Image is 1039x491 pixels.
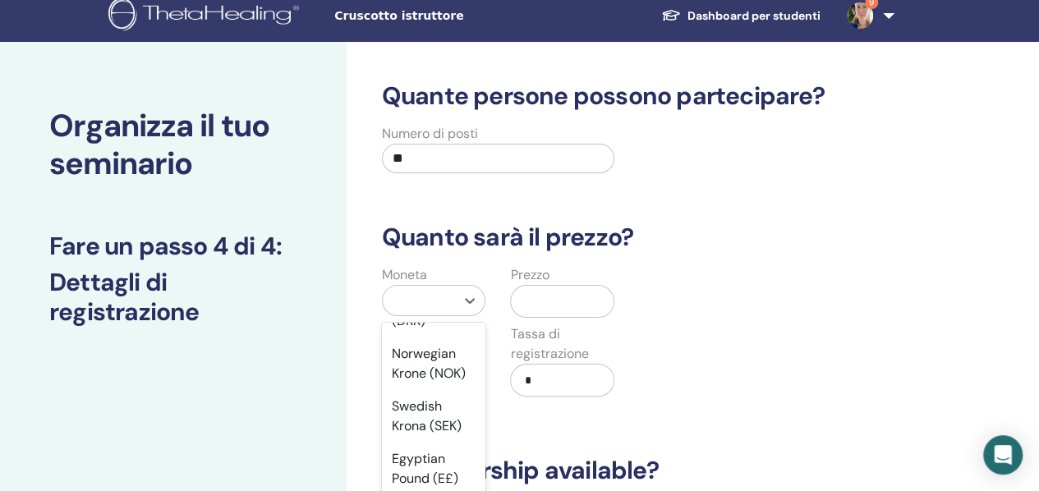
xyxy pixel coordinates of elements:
[334,7,581,25] span: Cruscotto istruttore
[382,124,478,144] label: Numero di posti
[510,265,549,285] label: Prezzo
[661,8,681,22] img: graduation-cap-white.svg
[49,108,297,182] h2: Organizza il tuo seminario
[648,1,834,31] a: Dashboard per studenti
[382,265,427,285] label: Moneta
[510,324,614,364] label: Tassa di registrazione
[372,81,907,111] h3: Quante persone possono partecipare?
[49,232,297,261] h3: Fare un passo 4 di 4 :
[847,2,873,29] img: default.jpg
[382,337,486,390] div: Norwegian Krone (NOK)
[49,268,297,327] h3: Dettagli di registrazione
[983,435,1023,475] div: Open Intercom Messenger
[372,456,907,485] h3: Is scholarship available?
[382,390,486,443] div: Swedish Krona (SEK)
[372,223,907,252] h3: Quanto sarà il prezzo?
